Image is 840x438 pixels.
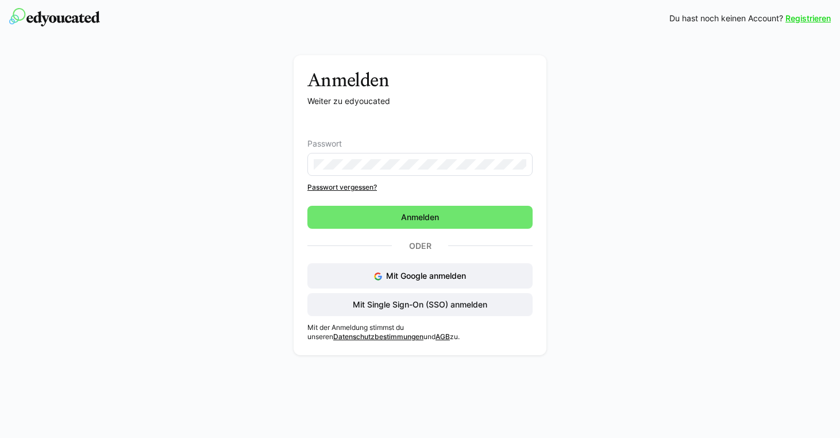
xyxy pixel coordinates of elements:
p: Oder [392,238,448,254]
p: Weiter zu edyoucated [307,95,533,107]
span: Mit Single Sign-On (SSO) anmelden [351,299,489,310]
button: Mit Google anmelden [307,263,533,289]
span: Mit Google anmelden [386,271,466,281]
button: Anmelden [307,206,533,229]
h3: Anmelden [307,69,533,91]
a: AGB [436,332,450,341]
p: Mit der Anmeldung stimmst du unseren und zu. [307,323,533,341]
span: Du hast noch keinen Account? [669,13,783,24]
span: Anmelden [399,212,441,223]
img: edyoucated [9,8,100,26]
button: Mit Single Sign-On (SSO) anmelden [307,293,533,316]
a: Registrieren [785,13,831,24]
span: Passwort [307,139,342,148]
a: Datenschutzbestimmungen [333,332,423,341]
a: Passwort vergessen? [307,183,533,192]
